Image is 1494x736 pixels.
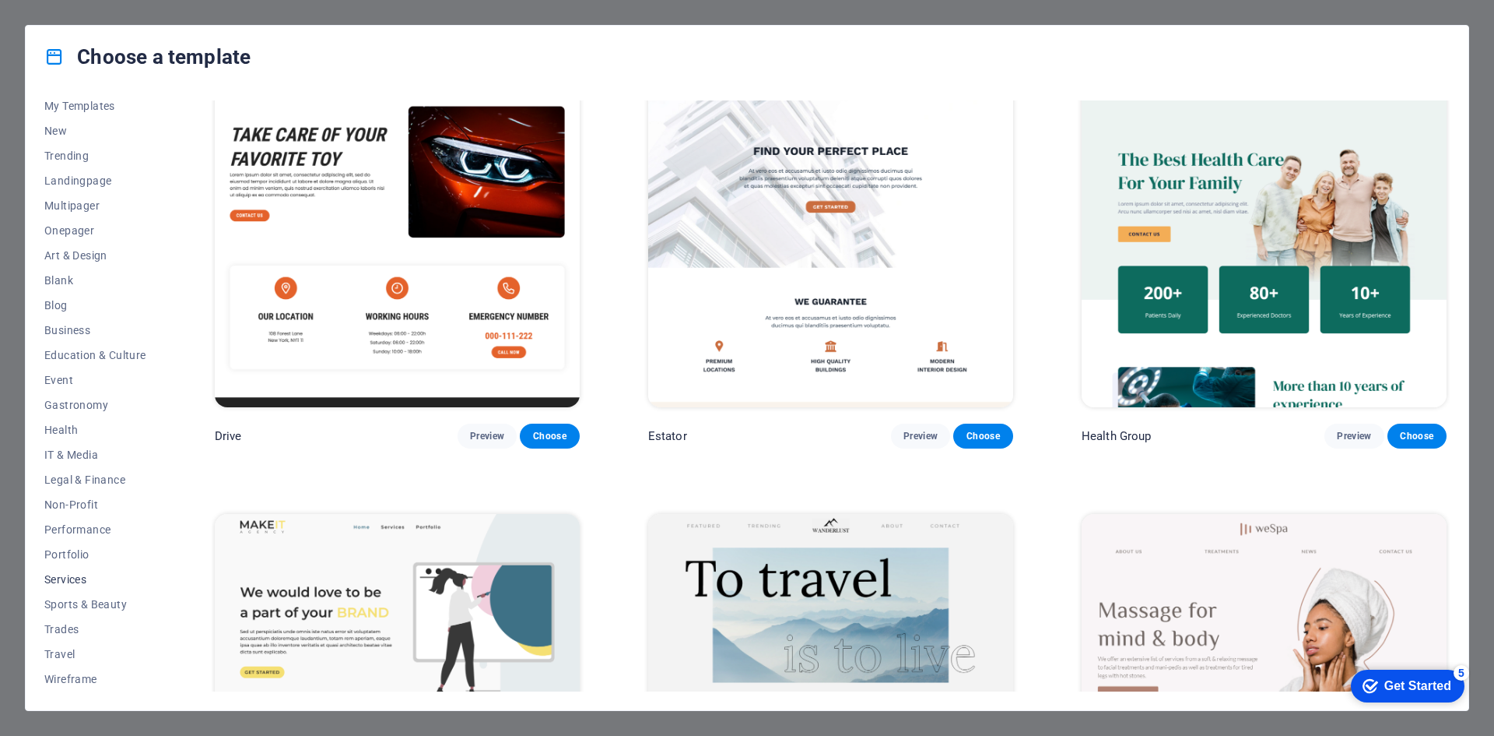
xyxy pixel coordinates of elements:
span: Landingpage [44,174,146,187]
span: Choose [532,430,566,442]
span: Art & Design [44,249,146,262]
button: Preview [458,424,517,449]
button: Legal & Finance [44,467,146,492]
p: Estator [648,428,687,444]
span: Travel [44,648,146,660]
span: New [44,125,146,137]
button: Business [44,318,146,343]
span: Education & Culture [44,349,146,361]
span: Blog [44,299,146,312]
div: 5 [115,3,131,19]
span: IT & Media [44,449,146,461]
button: Choose [520,424,579,449]
span: Trending [44,150,146,162]
button: New [44,118,146,143]
button: Performance [44,517,146,542]
button: Services [44,567,146,592]
button: My Templates [44,93,146,118]
span: Trades [44,623,146,636]
img: Estator [648,71,1013,407]
button: Non-Profit [44,492,146,517]
button: Education & Culture [44,343,146,368]
button: Wireframe [44,667,146,692]
span: Preview [1337,430,1371,442]
button: Choose [1387,424,1447,449]
span: Gastronomy [44,399,146,411]
button: Art & Design [44,243,146,268]
button: Blank [44,268,146,293]
button: Gastronomy [44,393,146,417]
button: Blog [44,293,146,318]
h4: Choose a template [44,44,251,69]
span: Event [44,374,146,386]
span: Choose [966,430,1000,442]
div: Get Started 5 items remaining, 0% complete [12,8,126,40]
button: Portfolio [44,542,146,567]
span: My Templates [44,100,146,112]
span: Preview [470,430,504,442]
span: Wireframe [44,673,146,685]
button: Trades [44,617,146,642]
div: Get Started [46,17,113,31]
span: Services [44,573,146,586]
span: Legal & Finance [44,474,146,486]
span: Multipager [44,199,146,212]
span: Sports & Beauty [44,598,146,611]
button: Health [44,417,146,442]
button: Choose [953,424,1012,449]
p: Drive [215,428,242,444]
span: Preview [903,430,938,442]
button: Preview [891,424,950,449]
button: Landingpage [44,168,146,193]
span: Health [44,424,146,436]
button: Travel [44,642,146,667]
span: Non-Profit [44,498,146,511]
span: Blank [44,274,146,287]
p: Health Group [1082,428,1152,444]
button: Event [44,368,146,393]
button: IT & Media [44,442,146,467]
button: Multipager [44,193,146,218]
img: Health Group [1082,71,1447,407]
button: Onepager [44,218,146,243]
span: Portfolio [44,548,146,561]
button: Preview [1324,424,1384,449]
button: Trending [44,143,146,168]
button: Sports & Beauty [44,592,146,617]
span: Onepager [44,224,146,237]
span: Performance [44,523,146,536]
span: Choose [1400,430,1434,442]
span: Business [44,324,146,336]
img: Drive [215,71,580,407]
